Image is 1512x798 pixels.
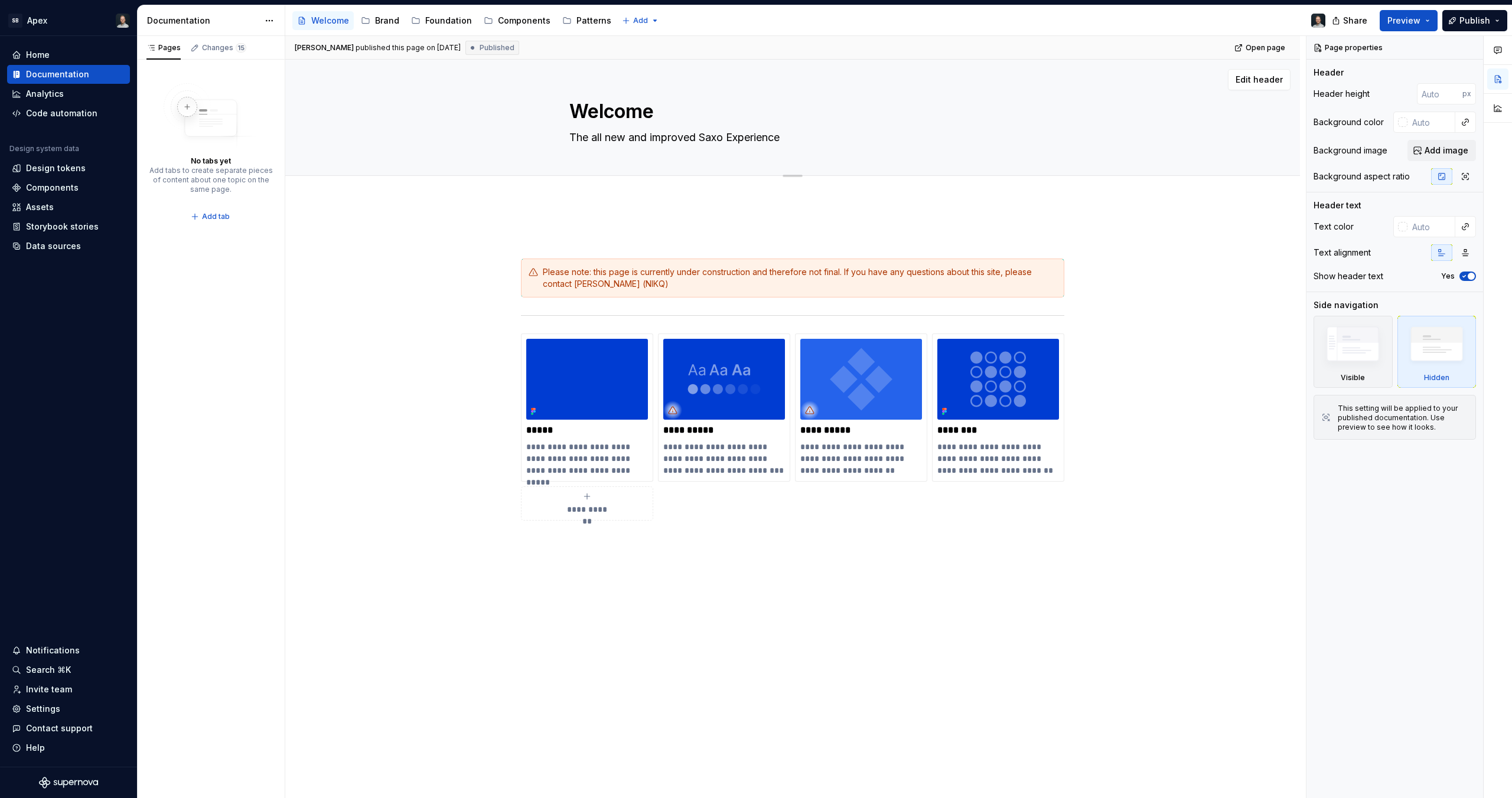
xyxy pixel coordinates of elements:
div: Background image [1314,145,1387,156]
input: Auto [1407,216,1455,237]
div: Analytics [26,88,64,100]
a: Assets [7,198,130,217]
div: Page tree [292,9,616,32]
button: Preview [1380,10,1438,31]
div: SB [8,14,22,28]
a: Brand [356,11,404,30]
div: Welcome [311,15,349,27]
a: Patterns [558,11,616,30]
a: Invite team [7,680,130,699]
div: Storybook stories [26,221,99,233]
span: Open page [1246,43,1285,53]
a: Components [479,11,555,30]
a: Analytics [7,84,130,103]
div: Patterns [576,15,611,27]
div: Assets [26,201,54,213]
div: Please note: this page is currently under construction and therefore not final. If you have any q... [543,266,1057,290]
img: 0f5c79fc-3e0c-4bcd-915c-6beede11469d.svg [663,339,785,420]
div: Visible [1314,316,1393,388]
a: Foundation [406,11,477,30]
a: Open page [1231,40,1291,56]
div: Background color [1314,116,1384,128]
div: Hidden [1397,316,1477,388]
div: Hidden [1424,373,1449,382]
div: Help [26,742,45,754]
button: Share [1326,10,1375,31]
div: Pages [146,43,181,53]
div: Design system data [9,144,79,153]
div: Visible [1341,373,1365,382]
div: Background aspect ratio [1314,171,1410,182]
span: Published [480,43,514,53]
div: Header height [1314,88,1370,100]
div: Apex [27,15,47,27]
a: Home [7,45,130,64]
span: Publish [1459,15,1490,27]
label: Yes [1441,272,1455,281]
div: Notifications [26,645,80,656]
div: Header [1314,67,1344,79]
div: Documentation [147,15,259,27]
div: Settings [26,703,60,715]
div: Invite team [26,683,72,695]
div: Brand [375,15,399,27]
img: 922e2c9c-871d-4b5e-b293-c441ea3a0d69.png [526,339,648,420]
button: Notifications [7,641,130,660]
div: Code automation [26,107,97,119]
p: px [1462,89,1471,99]
span: Add image [1425,145,1468,156]
button: Add [618,12,663,29]
div: Text alignment [1314,247,1371,259]
span: Edit header [1236,74,1283,86]
div: Search ⌘K [26,664,71,676]
button: Add image [1407,140,1476,161]
div: published this page on [DATE] [356,43,461,53]
button: Add tab [187,208,235,225]
div: Home [26,49,50,61]
span: 15 [236,43,246,53]
span: Preview [1387,15,1420,27]
input: Auto [1417,83,1462,104]
a: Data sources [7,237,130,256]
span: [PERSON_NAME] [295,43,354,53]
a: Design tokens [7,159,130,178]
button: Help [7,738,130,757]
a: Code automation [7,104,130,123]
textarea: Welcome [567,97,1014,126]
div: This setting will be applied to your published documentation. Use preview to see how it looks. [1338,404,1468,432]
div: Data sources [26,240,81,252]
a: Welcome [292,11,354,30]
a: Settings [7,699,130,718]
img: Niklas Quitzau [116,14,130,28]
textarea: The all new and improved Saxo Experience [567,128,1014,147]
div: Documentation [26,68,89,80]
input: Auto [1407,112,1455,133]
div: Contact support [26,722,93,734]
span: Share [1343,15,1367,27]
div: No tabs yet [191,156,231,166]
div: Side navigation [1314,299,1379,311]
button: Contact support [7,719,130,738]
svg: Supernova Logo [39,777,98,789]
a: Storybook stories [7,217,130,236]
a: Documentation [7,65,130,84]
div: Foundation [425,15,472,27]
button: Edit header [1228,69,1291,90]
div: Changes [202,43,246,53]
img: Niklas Quitzau [1311,14,1325,28]
img: 24566383-732a-41c4-91b4-1aa84b61f1fa.svg [937,339,1059,420]
button: SBApexNiklas Quitzau [2,8,135,33]
span: Add tab [202,212,230,221]
div: Text color [1314,221,1354,233]
span: Add [633,16,648,25]
div: Design tokens [26,162,86,174]
div: Components [26,182,79,194]
div: Header text [1314,199,1361,211]
a: Components [7,178,130,197]
div: Show header text [1314,270,1383,282]
div: Components [498,15,550,27]
button: Publish [1442,10,1507,31]
button: Search ⌘K [7,660,130,679]
img: 50f0afe9-8e99-4d45-8597-dbf23acae38e.svg [800,339,922,420]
